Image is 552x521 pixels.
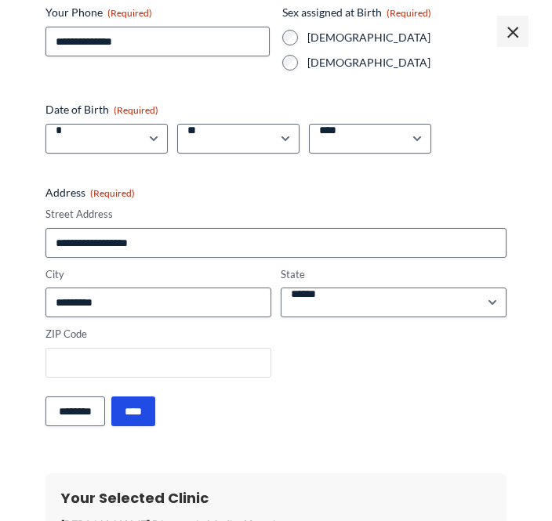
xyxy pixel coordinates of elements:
legend: Sex assigned at Birth [282,5,431,20]
label: [DEMOGRAPHIC_DATA] [307,30,507,45]
span: (Required) [114,104,158,116]
span: (Required) [387,7,431,19]
span: (Required) [90,187,135,199]
label: Street Address [45,207,507,222]
h3: Your Selected Clinic [61,489,492,507]
label: ZIP Code [45,327,271,342]
span: (Required) [107,7,152,19]
label: City [45,267,271,282]
legend: Date of Birth [45,102,158,118]
label: Your Phone [45,5,270,20]
label: [DEMOGRAPHIC_DATA] [307,55,507,71]
span: × [497,16,528,47]
legend: Address [45,185,135,201]
label: State [281,267,507,282]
